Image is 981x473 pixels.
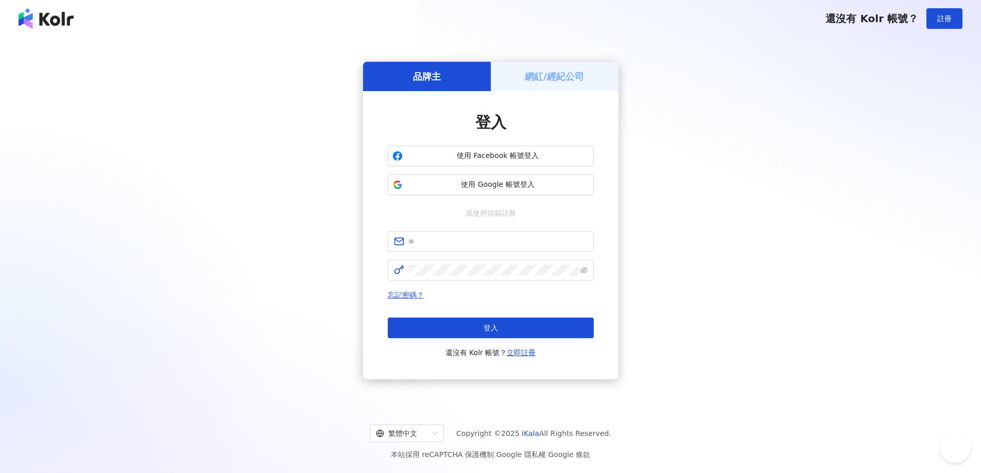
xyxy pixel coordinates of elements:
[548,450,590,459] a: Google 條款
[522,429,539,437] a: iKala
[926,8,962,29] button: 註冊
[19,8,74,29] img: logo
[484,324,498,332] span: 登入
[388,318,594,338] button: 登入
[525,70,584,83] h5: 網紅/經紀公司
[494,450,496,459] span: |
[507,348,536,357] a: 立即註冊
[825,12,918,25] span: 還沒有 Kolr 帳號？
[546,450,548,459] span: |
[388,291,424,299] a: 忘記密碼？
[496,450,546,459] a: Google 隱私權
[456,427,611,440] span: Copyright © 2025 All Rights Reserved.
[937,14,952,23] span: 註冊
[391,448,590,461] span: 本站採用 reCAPTCHA 保護機制
[413,70,441,83] h5: 品牌主
[940,432,971,463] iframe: Help Scout Beacon - Open
[580,267,588,274] span: eye-invisible
[376,425,428,442] div: 繁體中文
[407,180,589,190] span: 使用 Google 帳號登入
[445,346,536,359] span: 還沒有 Kolr 帳號？
[475,113,506,131] span: 登入
[388,174,594,195] button: 使用 Google 帳號登入
[407,151,589,161] span: 使用 Facebook 帳號登入
[388,146,594,166] button: 使用 Facebook 帳號登入
[458,207,523,219] span: 或使用信箱註冊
